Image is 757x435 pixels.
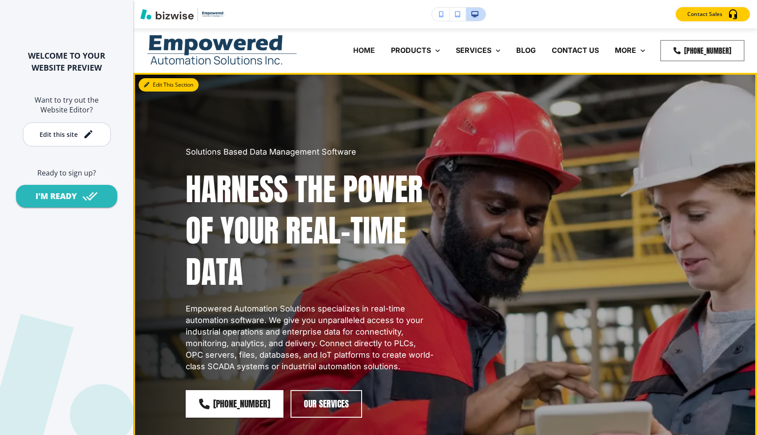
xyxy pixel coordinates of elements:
button: Contact Sales [676,7,750,21]
p: MORE [615,45,636,56]
img: Empowered Automation Solutions Inc. [147,32,298,69]
h2: WELCOME TO YOUR WEBSITE PREVIEW [14,50,119,74]
p: Harness the Power of Your Real-Time Data [186,168,434,292]
button: Edit this site [23,122,111,147]
button: Our Services [291,390,362,418]
p: Empowered Automation Solutions specializes in real-time automation software. We give you unparall... [186,303,434,372]
p: SERVICES [456,45,491,56]
button: I'M READY [16,185,117,208]
div: Edit this site [40,131,78,138]
h6: Want to try out the Website Editor? [14,95,119,115]
p: HOME [353,45,375,56]
p: BLOG [516,45,536,56]
p: PRODUCTS [391,45,431,56]
button: Edit This Section [139,78,199,92]
p: Solutions Based Data Management Software [186,146,434,158]
a: [PHONE_NUMBER] [186,390,283,418]
a: [PHONE_NUMBER] [660,40,745,61]
img: Your Logo [202,11,226,17]
div: I'M READY [36,191,77,202]
p: CONTACT US [552,45,599,56]
h6: Ready to sign up? [14,168,119,178]
p: Contact Sales [687,10,722,18]
img: Bizwise Logo [140,9,194,20]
